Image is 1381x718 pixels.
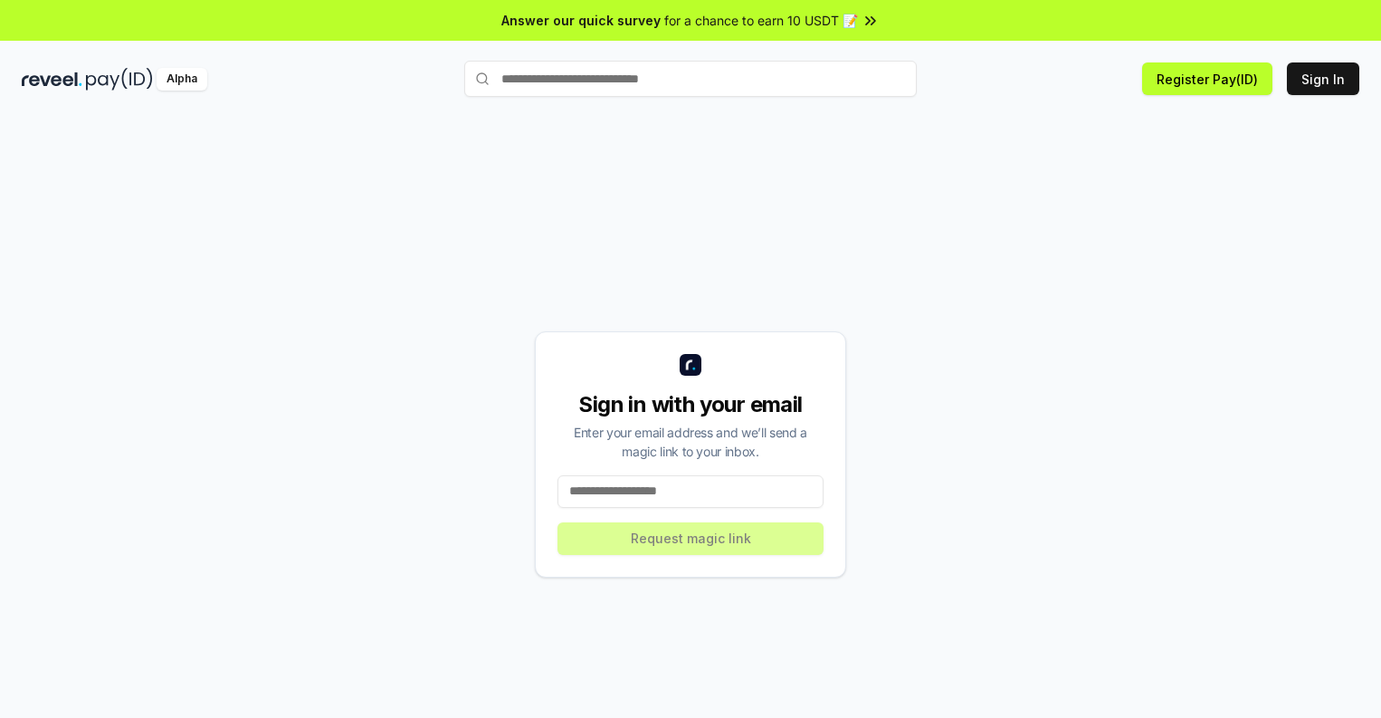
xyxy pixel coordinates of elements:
img: reveel_dark [22,68,82,91]
div: Enter your email address and we’ll send a magic link to your inbox. [557,423,824,461]
button: Register Pay(ID) [1142,62,1272,95]
span: Answer our quick survey [501,11,661,30]
span: for a chance to earn 10 USDT 📝 [664,11,858,30]
img: logo_small [680,354,701,376]
img: pay_id [86,68,153,91]
div: Sign in with your email [557,390,824,419]
button: Sign In [1287,62,1359,95]
div: Alpha [157,68,207,91]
